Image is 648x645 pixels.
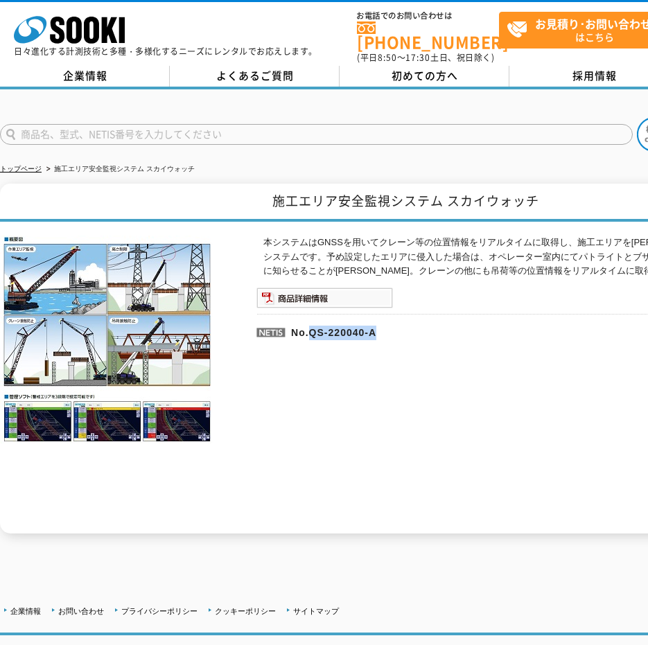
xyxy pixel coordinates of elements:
[215,607,276,615] a: クッキーポリシー
[357,51,494,64] span: (平日 ～ 土日、祝日除く)
[14,47,317,55] p: 日々進化する計測技術と多種・多様化するニーズにレンタルでお応えします。
[256,295,393,306] a: 商品詳細情報システム
[121,607,198,615] a: プライバシーポリシー
[10,607,41,615] a: 企業情報
[170,66,340,87] a: よくあるご質問
[44,162,195,177] li: 施工エリア安全監視システム スカイウォッチ
[392,68,458,83] span: 初めての方へ
[256,314,585,347] p: No.QS-220040-A
[378,51,397,64] span: 8:50
[357,21,499,50] a: [PHONE_NUMBER]
[405,51,430,64] span: 17:30
[293,607,339,615] a: サイトマップ
[357,12,499,20] span: お電話でのお問い合わせは
[340,66,509,87] a: 初めての方へ
[256,288,393,308] img: 商品詳細情報システム
[58,607,104,615] a: お問い合わせ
